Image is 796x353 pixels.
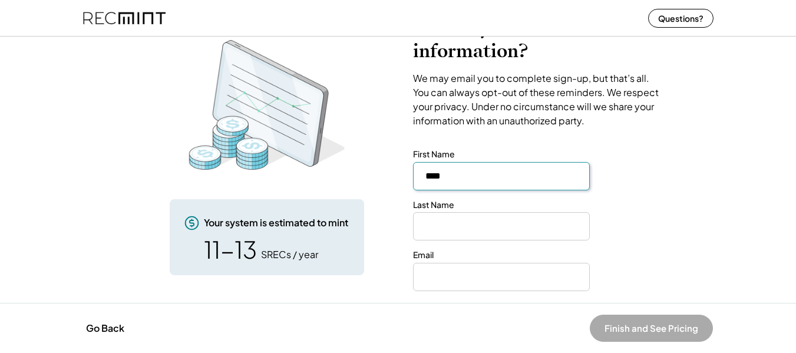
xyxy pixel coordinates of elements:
img: recmint-logotype%403x%20%281%29.jpeg [83,2,166,34]
h2: What's your contact information? [413,17,663,62]
img: RecMintArtboard%203%20copy%204.png [173,34,361,176]
button: Go Back [82,315,128,341]
div: Your system is estimated to mint [204,216,348,229]
div: 11-13 [204,237,257,261]
div: We may email you to complete sign-up, but that’s all. You can always opt-out of these reminders. ... [413,71,663,128]
button: Finish and See Pricing [590,315,713,342]
button: Questions? [648,9,714,28]
div: SRECs / year [261,248,318,261]
div: Email [413,249,434,261]
div: Last Name [413,199,454,211]
div: First Name [413,149,455,160]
